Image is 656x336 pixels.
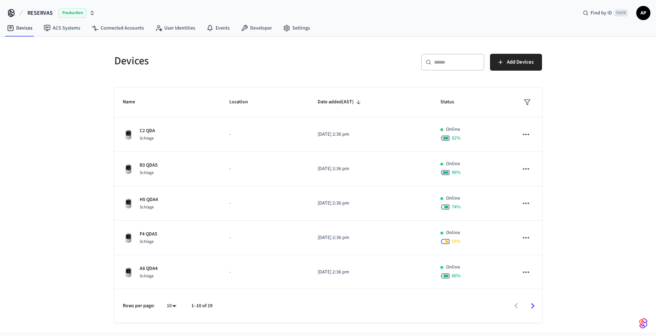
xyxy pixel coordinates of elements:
[452,169,461,176] span: 99 %
[123,198,134,209] img: Schlage Sense Smart Deadbolt with Camelot Trim, Front
[123,232,134,244] img: Schlage Sense Smart Deadbolt with Camelot Trim, Front
[123,267,134,278] img: Schlage Sense Smart Deadbolt with Camelot Trim, Front
[123,163,134,175] img: Schlage Sense Smart Deadbolt with Camelot Trim, Front
[140,196,158,203] p: H5 QDA4
[149,22,201,34] a: User Identities
[140,162,158,169] p: B3 QDA5
[446,264,460,271] p: Online
[452,272,461,279] span: 86 %
[490,54,542,71] button: Add Devices
[446,160,460,168] p: Online
[446,195,460,202] p: Online
[452,238,461,245] span: 55 %
[318,165,423,173] p: [DATE] 2:36 pm
[318,269,423,276] p: [DATE] 2:36 pm
[278,22,316,34] a: Settings
[452,135,461,142] span: 92 %
[440,97,463,108] span: Status
[229,234,300,241] p: -
[637,7,650,19] span: AP
[1,22,38,34] a: Devices
[639,318,648,329] img: SeamLogoGradient.69752ec5.svg
[140,239,154,245] span: Schlage
[318,97,363,108] span: Date added(AST)
[446,126,460,133] p: Online
[140,204,154,210] span: Schlage
[140,170,154,176] span: Schlage
[58,8,87,18] span: Production
[114,54,324,68] h5: Devices
[229,200,300,207] p: -
[38,22,86,34] a: ACS Systems
[140,127,155,135] p: C2 QDA
[123,302,155,310] p: Rows per page:
[318,131,423,138] p: [DATE] 2:36 pm
[191,302,212,310] p: 1–10 of 19
[318,234,423,241] p: [DATE] 2:36 pm
[507,58,534,67] span: Add Devices
[229,269,300,276] p: -
[235,22,278,34] a: Developer
[614,9,628,17] span: Ctrl K
[577,7,633,19] div: Find by IDCtrl K
[123,97,144,108] span: Name
[229,97,257,108] span: Location
[140,135,154,141] span: Schlage
[452,203,461,211] span: 74 %
[229,131,300,138] p: -
[123,129,134,140] img: Schlage Sense Smart Deadbolt with Camelot Trim, Front
[86,22,149,34] a: Connected Accounts
[163,301,180,311] div: 10
[140,265,158,272] p: A8 QDA4
[229,165,300,173] p: -
[318,200,423,207] p: [DATE] 2:36 pm
[636,6,650,20] button: AP
[591,9,612,17] span: Find by ID
[446,229,460,237] p: Online
[524,298,541,314] button: Go to next page
[140,231,157,238] p: F4 QDA5
[27,9,53,17] span: RESERVAS
[140,273,154,279] span: Schlage
[201,22,235,34] a: Events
